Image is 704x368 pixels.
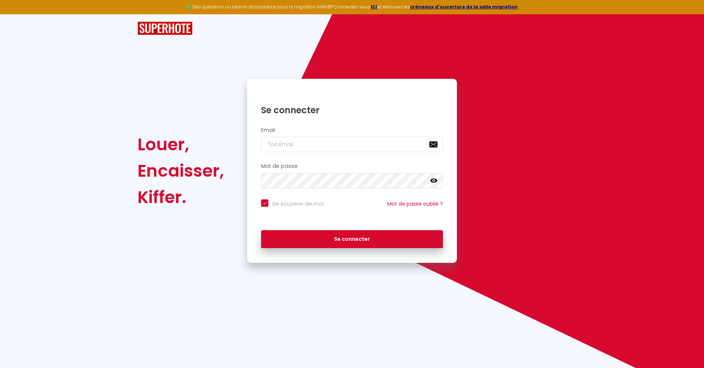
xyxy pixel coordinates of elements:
h2: Mot de passe [261,163,443,169]
a: Mot de passe oublié ? [387,200,443,207]
div: Louer, [137,131,224,158]
a: ICI [371,4,377,10]
h2: Email [261,127,443,133]
div: Kiffer. [137,184,224,210]
button: Se connecter [261,230,443,249]
img: SuperHote logo [137,22,192,35]
a: créneaux d'ouverture de la salle migration [410,4,518,10]
div: Encaisser, [137,158,224,184]
input: Ton Email [261,137,443,152]
h1: Se connecter [261,104,443,116]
